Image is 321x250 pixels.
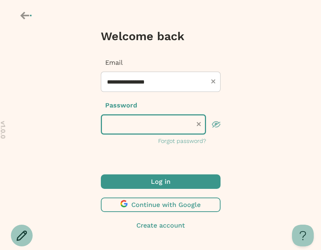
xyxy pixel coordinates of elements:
[101,198,221,212] button: Continue with Google
[101,29,221,43] h3: Welcome back
[158,137,206,145] button: Forgot password?
[101,221,221,230] button: Create account
[101,174,221,189] button: Log in
[292,225,314,246] iframe: Toggle Customer Support
[101,101,221,110] p: Password
[101,58,221,67] p: Email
